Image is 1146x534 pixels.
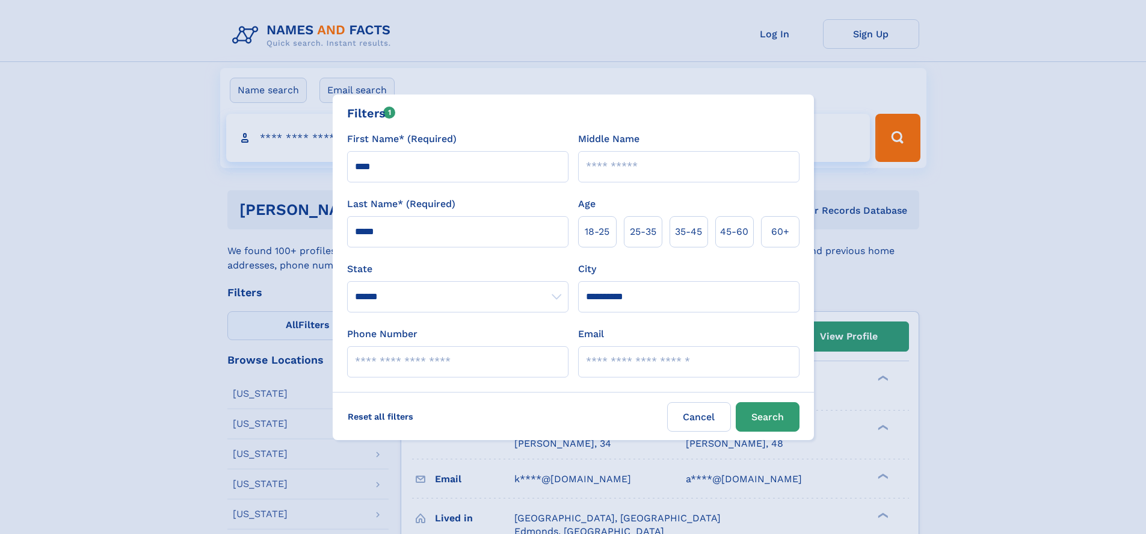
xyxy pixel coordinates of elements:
label: Reset all filters [340,402,421,431]
label: State [347,262,568,276]
span: 18‑25 [585,225,609,239]
label: Phone Number [347,327,417,341]
label: Middle Name [578,132,639,146]
label: First Name* (Required) [347,132,457,146]
label: Email [578,327,604,341]
label: City [578,262,596,276]
button: Search [736,402,799,432]
div: Filters [347,104,396,122]
span: 35‑45 [675,225,702,239]
span: 60+ [771,225,789,239]
label: Age [578,197,596,211]
label: Last Name* (Required) [347,197,455,211]
span: 45‑60 [720,225,748,239]
label: Cancel [667,402,731,432]
span: 25‑35 [630,225,656,239]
